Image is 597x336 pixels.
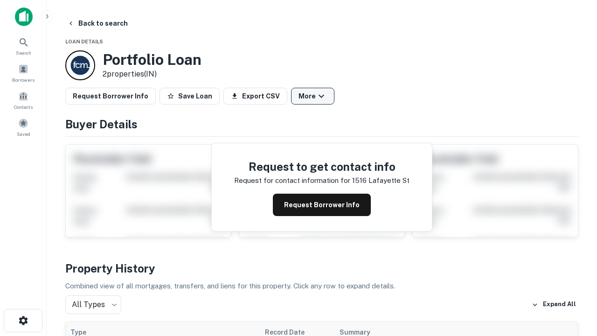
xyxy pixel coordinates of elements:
a: Borrowers [3,60,44,85]
button: Back to search [63,15,132,32]
span: Contacts [14,103,33,111]
img: capitalize-icon.png [15,7,33,26]
button: Expand All [529,298,578,312]
p: 1516 lafayette st [352,175,410,186]
iframe: Chat Widget [550,261,597,306]
span: Borrowers [12,76,35,84]
button: Request Borrower Info [273,194,371,216]
a: Saved [3,114,44,140]
a: Search [3,33,44,58]
button: Save Loan [160,88,220,105]
h4: Request to get contact info [234,158,410,175]
div: All Types [65,295,121,314]
span: Saved [17,130,30,138]
a: Contacts [3,87,44,112]
button: More [291,88,334,105]
p: Request for contact information for [234,175,350,186]
p: 2 properties (IN) [103,69,201,80]
button: Request Borrower Info [65,88,156,105]
h3: Portfolio Loan [103,51,201,69]
button: Export CSV [223,88,287,105]
h4: Property History [65,260,578,277]
span: Search [16,49,31,56]
p: Combined view of all mortgages, transfers, and liens for this property. Click any row to expand d... [65,280,578,292]
h4: Buyer Details [65,116,578,133]
span: Loan Details [65,39,103,44]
